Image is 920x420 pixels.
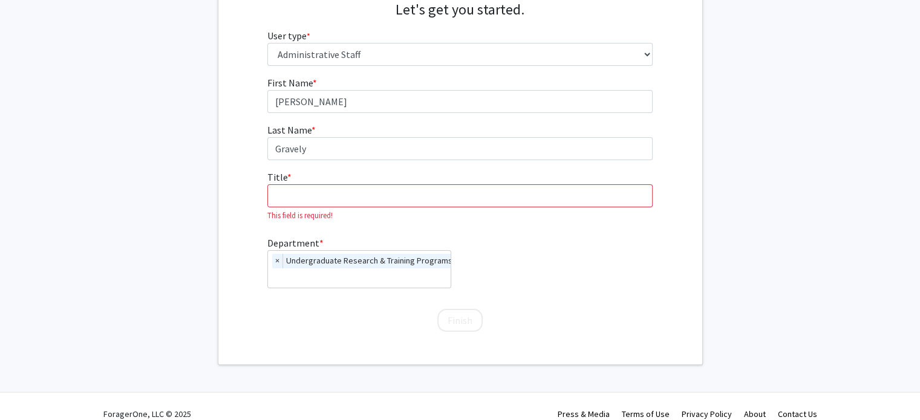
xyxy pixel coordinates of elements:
ng-select: Department [267,250,451,288]
button: Finish [437,309,483,332]
span: Last Name [267,124,312,136]
span: Undergraduate Research & Training Programs (URTP) [283,254,481,268]
a: Press & Media [558,409,610,419]
h4: Let's get you started. [267,1,653,19]
a: About [744,409,766,419]
label: User type [267,28,310,43]
iframe: Chat [9,366,51,411]
span: First Name [267,77,313,89]
span: Title [267,171,287,183]
a: Privacy Policy [682,409,732,419]
a: Terms of Use [622,409,670,419]
span: × [272,254,283,268]
a: Contact Us [778,409,817,419]
p: This field is required! [267,210,653,221]
div: Department [258,236,460,288]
